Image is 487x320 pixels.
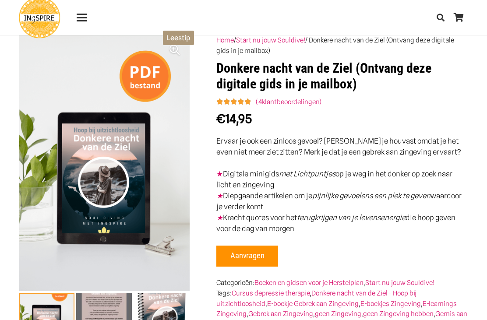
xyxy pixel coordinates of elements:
span: 4 [258,98,262,106]
bdi: 14,95 [216,112,252,126]
a: geen Zingeving [315,309,361,318]
a: Afbeeldinggalerij in volledig scherm bekijken [160,35,190,65]
a: Gebrek aan Zingeving [248,309,313,318]
span: € [216,112,225,126]
h1: Donkere nacht van de Ziel (Ontvang deze digitale gids in je mailbox) [216,60,468,92]
a: geen Zingeving hebben [363,309,434,318]
a: Donkere nacht van de Ziel - Hoop bij uitzichtloosheid [216,289,416,308]
a: Start nu jouw Souldive! [236,36,305,44]
a: E-boekjes Zingeving [360,299,421,308]
em: terugkrijgen van je levensenergie [297,213,406,222]
button: Aanvragen [216,246,278,267]
span: ★ [216,169,223,178]
p: Ervaar je ook een zinloos gevoel? [PERSON_NAME] je houvast omdat je het even niet meer ziet zitte... [216,136,468,158]
a: E-boekje Gebrek aan Zingeving [267,299,359,308]
a: Cursus depressie therapie [232,289,310,297]
span: Categorieën: , [216,278,437,287]
img: Digitale spirituele gids voor meer zingeving bij depressie, uitzichtloosheid, rouw en verdriet - ... [19,35,190,291]
a: (4klantbeoordelingen) [256,98,321,106]
a: Boeken en gidsen voor je Herstelplan [254,278,363,287]
div: Gewaardeerd 5.00 uit 5 [216,98,252,105]
em: pijnlijke gevoelens een plek te geven [312,191,431,200]
p: Digitale minigids op je weg in het donker op zoek naar licht en zingeving Diepgaande artikelen om... [216,169,468,234]
a: Home [216,36,234,44]
a: Zoeken [432,7,449,28]
a: Start nu jouw Souldive! [365,278,434,287]
em: met Lichtpuntjes [279,169,335,178]
span: Gewaardeerd op 5 gebaseerd op klantbeoordelingen [216,98,252,105]
span: ★ [216,213,223,222]
a: Menu [71,12,93,23]
span: ★ [216,191,223,200]
nav: Breadcrumb [216,35,468,56]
